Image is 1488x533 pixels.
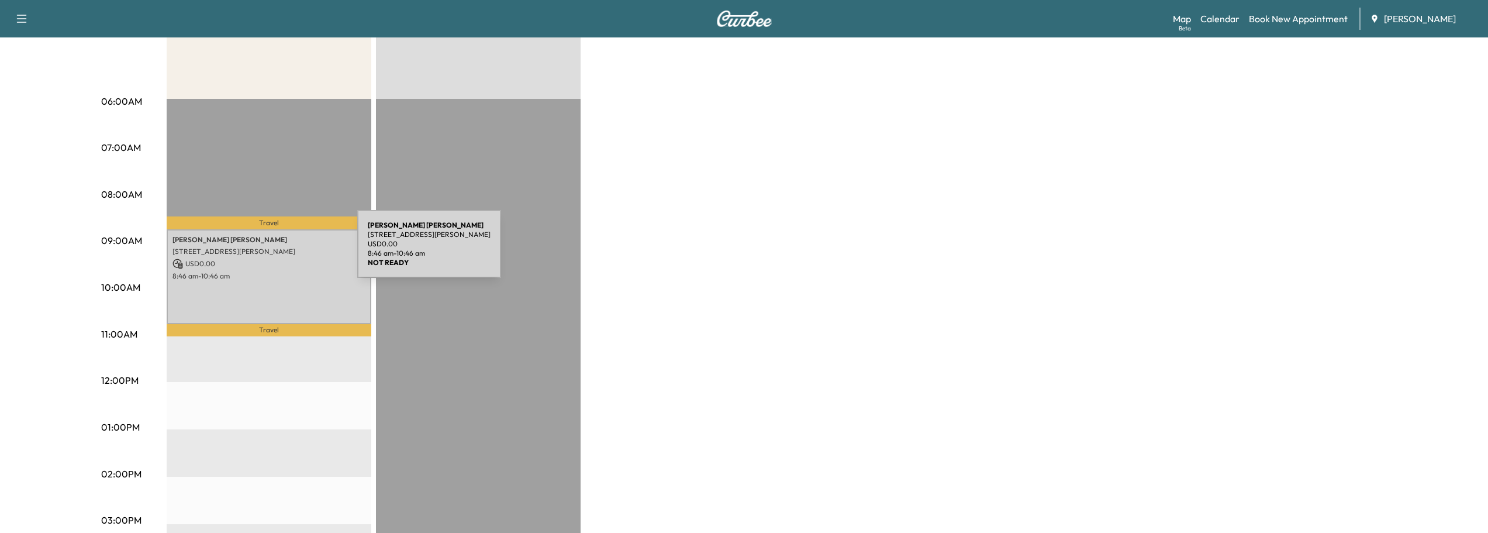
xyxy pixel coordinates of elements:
[368,221,484,229] b: [PERSON_NAME] [PERSON_NAME]
[172,247,365,256] p: [STREET_ADDRESS][PERSON_NAME]
[101,373,139,387] p: 12:00PM
[172,235,365,245] p: [PERSON_NAME] [PERSON_NAME]
[368,239,491,249] p: USD 0.00
[101,94,142,108] p: 06:00AM
[101,187,142,201] p: 08:00AM
[1384,12,1456,26] span: [PERSON_NAME]
[1200,12,1240,26] a: Calendar
[101,327,137,341] p: 11:00AM
[101,513,141,527] p: 03:00PM
[101,233,142,247] p: 09:00AM
[167,216,371,229] p: Travel
[101,420,140,434] p: 01:00PM
[1173,12,1191,26] a: MapBeta
[368,258,409,267] b: NOT READY
[1179,24,1191,33] div: Beta
[101,280,140,294] p: 10:00AM
[101,140,141,154] p: 07:00AM
[172,259,365,269] p: USD 0.00
[101,467,141,481] p: 02:00PM
[1249,12,1348,26] a: Book New Appointment
[167,324,371,337] p: Travel
[368,230,491,239] p: [STREET_ADDRESS][PERSON_NAME]
[368,249,491,258] p: 8:46 am - 10:46 am
[172,271,365,281] p: 8:46 am - 10:46 am
[716,11,772,27] img: Curbee Logo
